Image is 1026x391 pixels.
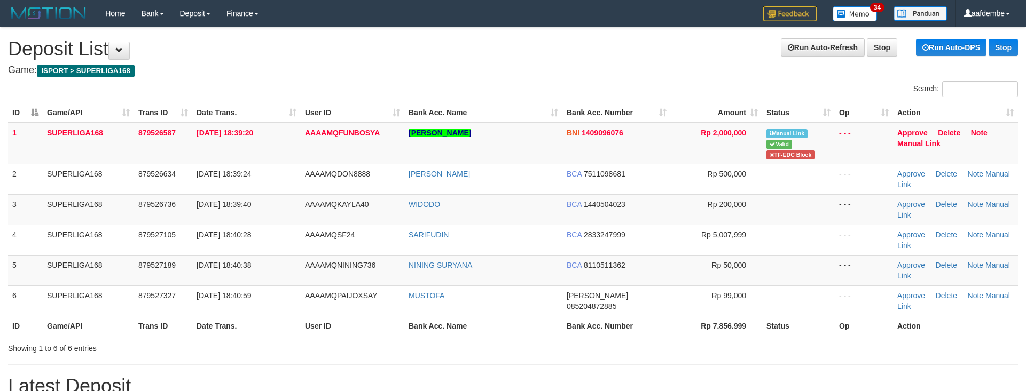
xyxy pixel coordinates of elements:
span: Valid transaction [766,140,792,149]
th: Bank Acc. Name: activate to sort column ascending [404,103,562,123]
span: [DATE] 18:39:20 [197,129,253,137]
a: Note [968,230,984,239]
td: SUPERLIGA168 [43,194,134,225]
span: BCA [567,170,582,178]
td: - - - [835,225,893,255]
span: AAAAMQPAIJOXSAY [305,291,378,300]
th: Date Trans. [192,316,301,336]
a: MUSTOFA [409,291,444,300]
span: 879527327 [138,291,176,300]
span: ISPORT > SUPERLIGA168 [37,65,135,77]
td: - - - [835,285,893,316]
span: [DATE] 18:40:28 [197,230,251,239]
span: 879527189 [138,261,176,269]
a: Manual Link [897,200,1010,219]
span: Transfer EDC blocked [766,150,815,159]
td: 4 [8,225,43,255]
a: Delete [936,200,957,209]
a: Delete [936,261,957,269]
span: Rp 5,007,999 [701,230,746,239]
span: Rp 500,000 [708,170,746,178]
span: AAAAMQDON8888 [305,170,370,178]
th: User ID: activate to sort column ascending [301,103,404,123]
span: AAAAMQKAYLA40 [305,200,369,209]
a: [PERSON_NAME] [409,170,470,178]
a: Run Auto-Refresh [781,38,865,57]
img: panduan.png [894,6,947,21]
th: Game/API [43,316,134,336]
a: Delete [936,230,957,239]
span: 34 [870,3,884,12]
span: AAAAMQNINING736 [305,261,375,269]
th: Bank Acc. Number: activate to sort column ascending [562,103,671,123]
span: [DATE] 18:39:40 [197,200,251,209]
th: Status: activate to sort column ascending [762,103,835,123]
span: BCA [567,261,582,269]
th: Bank Acc. Name [404,316,562,336]
a: Approve [897,230,925,239]
th: ID: activate to sort column descending [8,103,43,123]
span: 879526634 [138,170,176,178]
span: AAAAMQSF24 [305,230,355,239]
span: [DATE] 18:40:59 [197,291,251,300]
span: [PERSON_NAME] [567,291,628,300]
th: Amount: activate to sort column ascending [671,103,762,123]
a: Run Auto-DPS [916,39,986,56]
span: [DATE] 18:39:24 [197,170,251,178]
td: 5 [8,255,43,285]
img: Feedback.jpg [763,6,817,21]
td: SUPERLIGA168 [43,123,134,164]
th: Action [893,316,1018,336]
a: Approve [897,261,925,269]
a: Note [968,291,984,300]
div: Showing 1 to 6 of 6 entries [8,339,419,354]
td: 2 [8,164,43,194]
a: Approve [897,200,925,209]
a: Stop [989,39,1018,56]
span: Rp 50,000 [711,261,746,269]
td: - - - [835,194,893,225]
a: Approve [897,129,928,137]
a: Note [968,200,984,209]
th: Bank Acc. Number [562,316,671,336]
span: Copy 085204872885 to clipboard [567,302,616,310]
a: Stop [867,38,897,57]
span: 879526587 [138,129,176,137]
a: Manual Link [897,139,941,148]
a: [PERSON_NAME] [409,129,471,137]
a: WIDODO [409,200,440,209]
img: Button%20Memo.svg [833,6,878,21]
th: Rp 7.856.999 [671,316,762,336]
td: SUPERLIGA168 [43,285,134,316]
a: Delete [938,129,960,137]
span: Copy 1440504023 to clipboard [584,200,625,209]
th: Date Trans.: activate to sort column ascending [192,103,301,123]
span: AAAAMQFUNBOSYA [305,129,380,137]
a: NINING SURYANA [409,261,472,269]
span: Rp 2,000,000 [701,129,746,137]
span: 879527105 [138,230,176,239]
span: Copy 2833247999 to clipboard [584,230,625,239]
span: Rp 200,000 [708,200,746,209]
a: Manual Link [897,230,1010,250]
td: SUPERLIGA168 [43,164,134,194]
td: 6 [8,285,43,316]
a: Approve [897,170,925,178]
span: Copy 8110511362 to clipboard [584,261,625,269]
th: Game/API: activate to sort column ascending [43,103,134,123]
span: Rp 99,000 [711,291,746,300]
span: BCA [567,230,582,239]
a: Delete [936,170,957,178]
a: Note [968,170,984,178]
span: Copy 1409096076 to clipboard [582,129,623,137]
td: 1 [8,123,43,164]
a: Note [968,261,984,269]
img: MOTION_logo.png [8,5,89,21]
a: Approve [897,291,925,300]
a: Manual Link [897,291,1010,310]
a: Note [971,129,988,137]
th: Op: activate to sort column ascending [835,103,893,123]
th: ID [8,316,43,336]
th: Op [835,316,893,336]
a: Manual Link [897,170,1010,189]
